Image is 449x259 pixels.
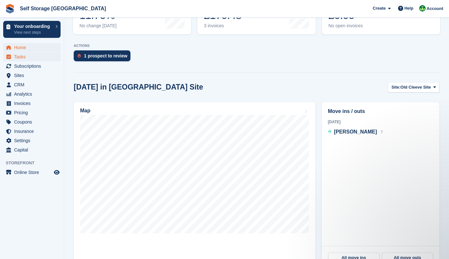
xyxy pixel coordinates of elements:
[419,5,426,12] img: Mackenzie Wells
[14,30,52,35] p: View next steps
[14,117,53,126] span: Coupons
[14,52,53,61] span: Tasks
[14,43,53,52] span: Home
[74,44,439,48] p: ACTIONS
[328,108,433,115] h2: Move ins / outs
[14,168,53,177] span: Online Store
[14,80,53,89] span: CRM
[17,3,109,14] a: Self Storage [GEOGRAPHIC_DATA]
[14,24,52,29] p: Your onboarding
[14,99,53,108] span: Invoices
[3,71,61,80] a: menu
[3,136,61,145] a: menu
[3,80,61,89] a: menu
[427,5,443,12] span: Account
[79,23,117,29] div: No change [DATE]
[381,130,383,134] span: 7
[328,119,433,125] div: [DATE]
[3,62,61,71] a: menu
[3,145,61,154] a: menu
[78,54,81,58] img: prospect-51fa495bee0391a8d652442698ab0144808aea92771e9ea1ae160a38d050c398.svg
[3,90,61,99] a: menu
[74,50,134,65] a: 1 prospect to review
[3,52,61,61] a: menu
[391,84,400,91] span: Site:
[74,83,203,91] h2: [DATE] in [GEOGRAPHIC_DATA] Site
[80,108,90,114] h2: Map
[84,53,127,58] div: 1 prospect to review
[3,117,61,126] a: menu
[14,62,53,71] span: Subscriptions
[5,4,15,13] img: stora-icon-8386f47178a22dfd0bd8f6a31ec36ba5ce8667c1dd55bd0f319d3a0aa187defe.svg
[204,23,252,29] div: 3 invoices
[328,128,383,136] a: [PERSON_NAME] 7
[3,127,61,136] a: menu
[3,108,61,117] a: menu
[334,129,377,134] span: [PERSON_NAME]
[14,71,53,80] span: Sites
[3,43,61,52] a: menu
[53,168,61,176] a: Preview store
[3,21,61,38] a: Your onboarding View next steps
[14,90,53,99] span: Analytics
[328,23,372,29] div: No open invoices
[6,160,64,166] span: Storefront
[401,84,431,91] span: Old Cleeve Site
[3,168,61,177] a: menu
[3,99,61,108] a: menu
[388,82,439,93] button: Site: Old Cleeve Site
[14,108,53,117] span: Pricing
[373,5,386,12] span: Create
[14,145,53,154] span: Capital
[14,127,53,136] span: Insurance
[14,136,53,145] span: Settings
[404,5,413,12] span: Help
